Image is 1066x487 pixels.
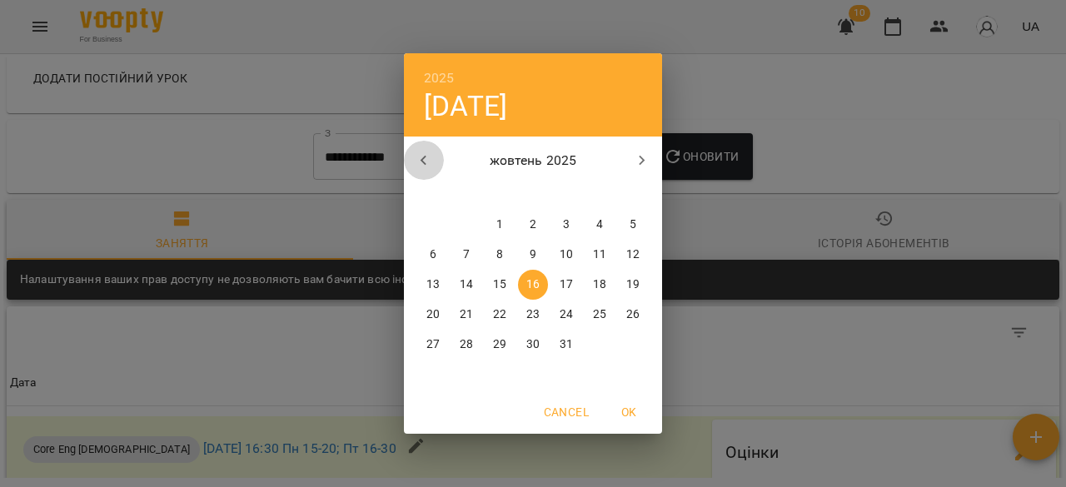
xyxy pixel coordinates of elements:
[560,336,573,353] p: 31
[496,246,503,263] p: 8
[418,300,448,330] button: 20
[618,240,648,270] button: 12
[485,330,515,360] button: 29
[551,185,581,201] span: пт
[493,306,506,323] p: 22
[485,240,515,270] button: 8
[626,246,640,263] p: 12
[537,397,595,427] button: Cancel
[460,276,473,293] p: 14
[626,306,640,323] p: 26
[551,330,581,360] button: 31
[493,276,506,293] p: 15
[563,216,570,233] p: 3
[593,276,606,293] p: 18
[626,276,640,293] p: 19
[618,300,648,330] button: 26
[602,397,655,427] button: OK
[444,151,623,171] p: жовтень 2025
[551,240,581,270] button: 10
[560,306,573,323] p: 24
[496,216,503,233] p: 1
[518,270,548,300] button: 16
[418,330,448,360] button: 27
[609,402,649,422] span: OK
[618,210,648,240] button: 5
[451,330,481,360] button: 28
[493,336,506,353] p: 29
[526,276,540,293] p: 16
[430,246,436,263] p: 6
[530,246,536,263] p: 9
[585,270,615,300] button: 18
[485,185,515,201] span: ср
[460,306,473,323] p: 21
[426,336,440,353] p: 27
[526,306,540,323] p: 23
[451,300,481,330] button: 21
[593,306,606,323] p: 25
[544,402,589,422] span: Cancel
[560,276,573,293] p: 17
[585,185,615,201] span: сб
[551,270,581,300] button: 17
[418,240,448,270] button: 6
[518,300,548,330] button: 23
[451,240,481,270] button: 7
[551,210,581,240] button: 3
[593,246,606,263] p: 11
[418,185,448,201] span: пн
[485,210,515,240] button: 1
[630,216,636,233] p: 5
[560,246,573,263] p: 10
[551,300,581,330] button: 24
[426,306,440,323] p: 20
[518,330,548,360] button: 30
[585,240,615,270] button: 11
[418,270,448,300] button: 13
[585,210,615,240] button: 4
[451,270,481,300] button: 14
[618,185,648,201] span: нд
[518,210,548,240] button: 2
[518,240,548,270] button: 9
[618,270,648,300] button: 19
[585,300,615,330] button: 25
[526,336,540,353] p: 30
[426,276,440,293] p: 13
[596,216,603,233] p: 4
[451,185,481,201] span: вт
[424,67,455,90] button: 2025
[460,336,473,353] p: 28
[485,270,515,300] button: 15
[485,300,515,330] button: 22
[463,246,470,263] p: 7
[530,216,536,233] p: 2
[518,185,548,201] span: чт
[424,89,507,123] button: [DATE]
